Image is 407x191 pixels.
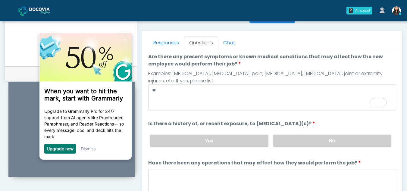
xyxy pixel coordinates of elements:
[273,135,391,147] label: No
[184,37,218,49] a: Questions
[218,37,240,49] a: Chat
[150,135,268,147] label: Yes
[45,113,59,118] a: Dismiss
[355,8,370,13] div: All clear!
[392,6,401,15] img: Viral Patel
[148,53,396,68] label: Are there any present symptoms or known medical conditions that may affect how the new employee w...
[11,113,37,118] a: Upgrade now
[8,75,91,107] p: Upgrade to Grammarly Pro for 24/7 support from AI agents like Proofreader, Paraphraser, and Reade...
[148,120,315,127] label: Is there a history of, or recent exposure, to [MEDICAL_DATA](s)?
[349,8,353,13] div: 0
[5,2,23,21] button: Open LiveChat chat widget
[8,54,91,69] h3: When you want to hit the mark, start with Grammarly
[148,70,396,84] div: Examples: [MEDICAL_DATA], [MEDICAL_DATA], pain, [MEDICAL_DATA], [MEDICAL_DATA], joint or extremit...
[18,1,59,20] a: Docovia
[88,5,90,8] img: close_x_white.png
[148,159,361,167] label: Have there been any operations that may affect how they would perform the job?
[18,6,28,16] img: Docovia
[8,89,135,177] iframe: To enrich screen reader interactions, please activate Accessibility in Grammarly extension settings
[29,8,59,14] img: Docovia
[148,37,184,49] a: Responses
[148,84,396,110] textarea: To enrich screen reader interactions, please activate Accessibility in Grammarly extension settings
[343,4,376,17] a: 0 All clear!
